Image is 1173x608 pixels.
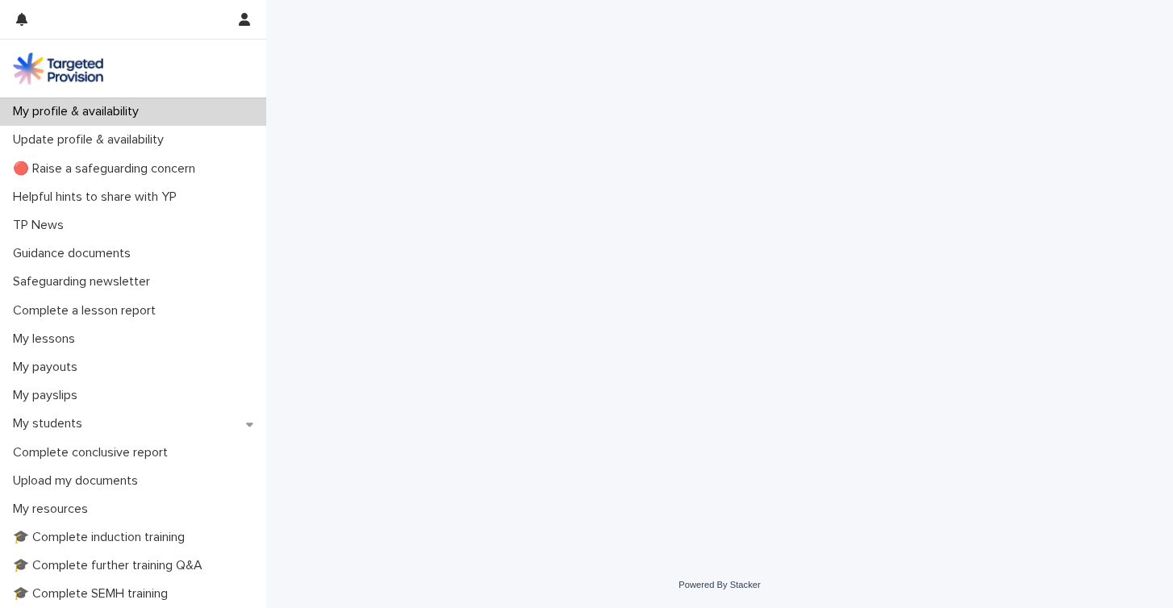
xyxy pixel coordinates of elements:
p: 🎓 Complete further training Q&A [6,558,215,573]
p: My resources [6,502,101,517]
p: Guidance documents [6,246,144,261]
p: TP News [6,218,77,233]
p: Upload my documents [6,473,151,489]
p: My profile & availability [6,104,152,119]
p: My students [6,416,95,431]
p: Helpful hints to share with YP [6,189,190,205]
img: M5nRWzHhSzIhMunXDL62 [13,52,103,85]
p: Safeguarding newsletter [6,274,163,289]
p: 🎓 Complete SEMH training [6,586,181,602]
p: 🎓 Complete induction training [6,530,198,545]
p: My payslips [6,388,90,403]
p: My payouts [6,360,90,375]
a: Powered By Stacker [678,580,760,589]
p: Complete a lesson report [6,303,169,319]
p: My lessons [6,331,88,347]
p: Update profile & availability [6,132,177,148]
p: 🔴 Raise a safeguarding concern [6,161,208,177]
p: Complete conclusive report [6,445,181,460]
